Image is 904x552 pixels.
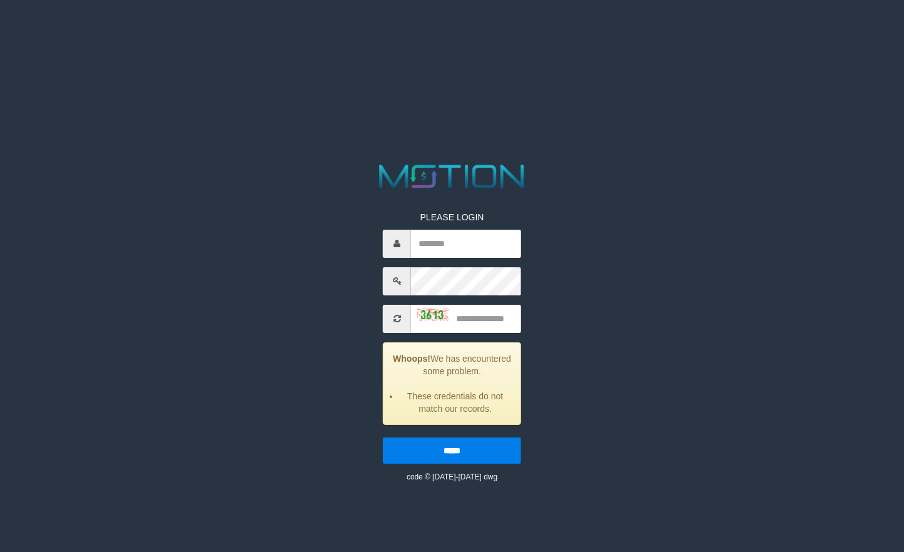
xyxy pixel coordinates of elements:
p: PLEASE LOGIN [383,211,521,223]
img: captcha [417,309,449,321]
li: These credentials do not match our records. [399,390,511,415]
strong: Whoops! [393,354,430,364]
small: code © [DATE]-[DATE] dwg [407,473,497,481]
img: MOTION_logo.png [373,161,531,192]
div: We has encountered some problem. [383,342,521,425]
